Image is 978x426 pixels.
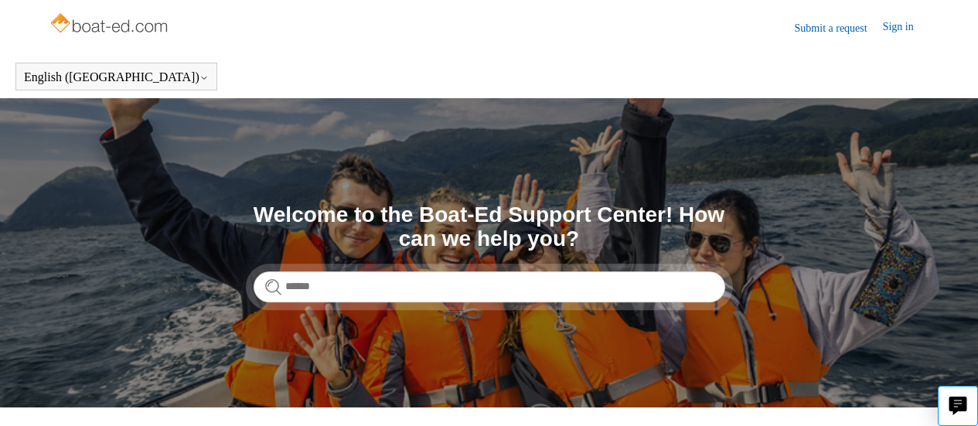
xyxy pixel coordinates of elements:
a: Submit a request [795,20,883,36]
a: Sign in [883,19,929,37]
button: Live chat [938,386,978,426]
h1: Welcome to the Boat-Ed Support Center! How can we help you? [254,203,725,251]
button: English ([GEOGRAPHIC_DATA]) [24,70,209,84]
img: Boat-Ed Help Center home page [49,9,172,40]
input: Search [254,271,725,302]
